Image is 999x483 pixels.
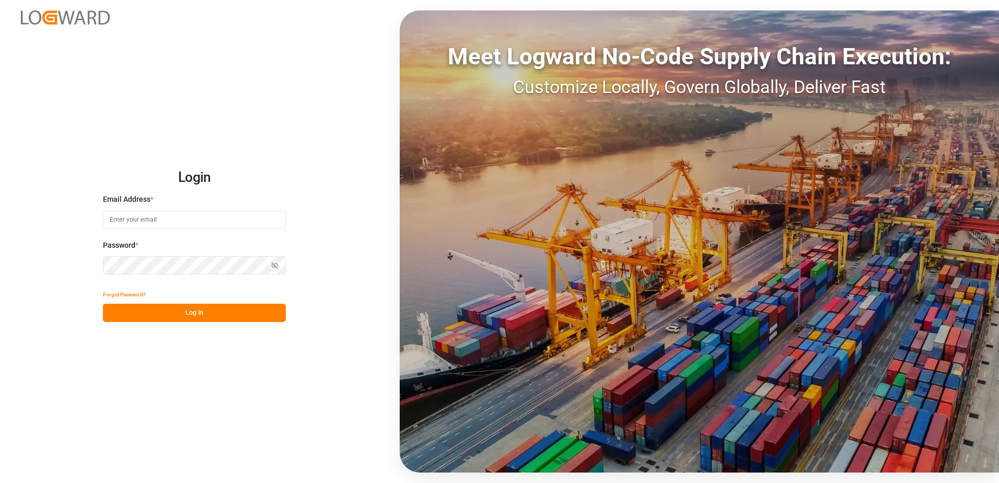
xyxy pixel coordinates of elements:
[103,161,286,194] h2: Login
[400,39,999,74] div: Meet Logward No-Code Supply Chain Execution:
[103,194,150,205] span: Email Address
[400,74,999,100] div: Customize Locally, Govern Globally, Deliver Fast
[103,304,286,322] button: Log In
[21,10,110,25] img: Logward_new_orange.png
[103,211,286,229] input: Enter your email
[103,285,146,304] button: Forgot Password?
[103,240,135,251] span: Password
